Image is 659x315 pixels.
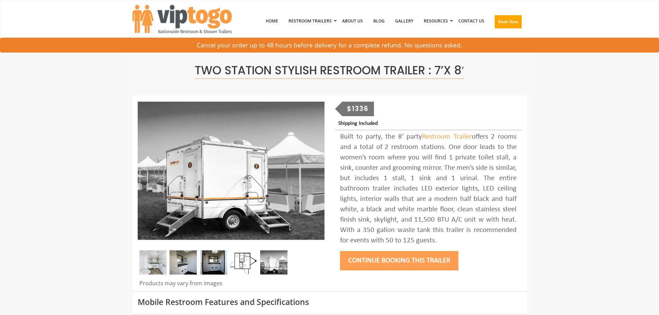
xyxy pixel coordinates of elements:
[132,5,232,33] img: VIPTOGO
[342,102,374,116] div: $1336
[338,119,521,128] p: Shipping Included
[340,132,516,246] div: Built to party, the 8’ party offers 2 rooms and a total of 2 restroom stations. One door leads to...
[138,298,522,306] h3: Mobile Restroom Features and Specifications
[495,15,522,28] button: Book Now
[390,3,419,39] a: Gallery
[453,3,489,39] a: Contact Us
[139,250,167,275] img: Inside of complete restroom with a stall, a urinal, tissue holders, cabinets and mirror
[368,3,390,39] a: Blog
[200,250,227,275] img: DSC_0004_email
[230,250,257,275] img: Floor Plan of 2 station Mini restroom with sink and toilet
[138,279,324,291] div: Products may vary from images
[260,250,287,275] img: A mini restroom trailer with two separate stations and separate doors for males and females
[195,62,464,79] span: Two Station Stylish Restroom Trailer : 7’x 8′
[340,251,458,270] button: Continue Booking this trailer
[138,102,324,240] img: A mini restroom trailer with two separate stations and separate doors for males and females
[489,3,527,43] a: Book Now
[340,257,458,264] a: Continue Booking this trailer
[260,3,283,39] a: Home
[283,3,337,39] a: Restroom Trailers
[422,133,472,140] a: Restroom Trailer
[170,250,197,275] img: DSC_0016_email
[419,3,453,39] a: Resources
[337,3,368,39] a: About Us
